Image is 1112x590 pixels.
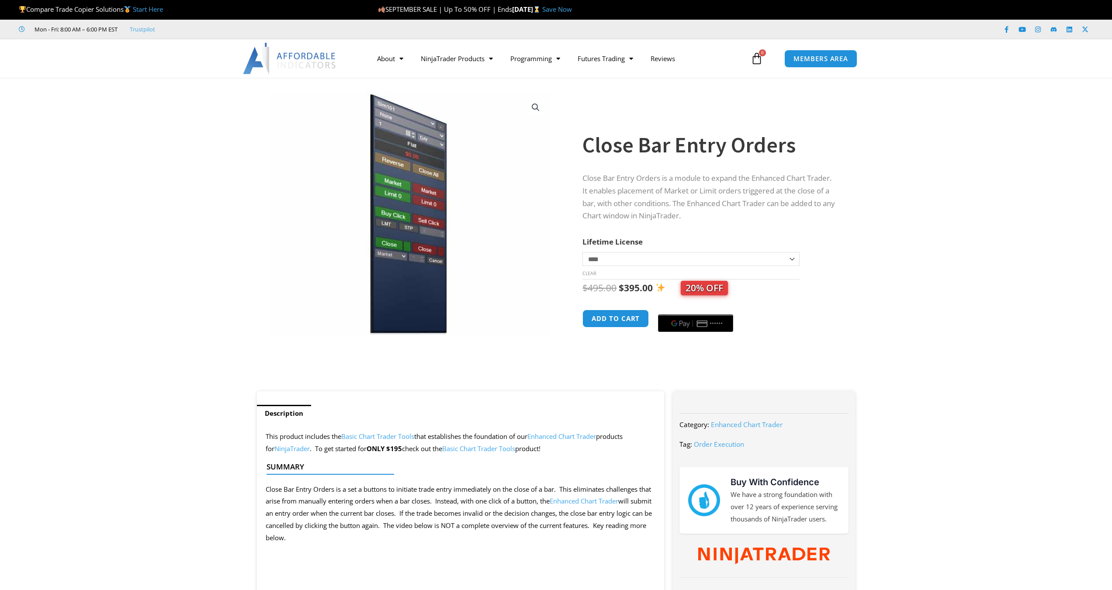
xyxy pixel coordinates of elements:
[658,314,733,332] button: Buy with GPay
[124,6,131,13] img: 🥇
[582,282,617,294] bdi: 495.00
[378,6,385,13] img: 🍂
[512,5,542,14] strong: [DATE]
[679,420,709,429] span: Category:
[582,172,838,223] p: Close Bar Entry Orders is a module to expand the Enhanced Chart Trader. It enables placement of M...
[681,281,728,295] span: 20% OFF
[378,5,512,14] span: SEPTEMBER SALE | Up To 50% OFF | Ends
[619,282,624,294] span: $
[19,5,163,14] span: Compare Trade Copier Solutions
[731,489,840,525] p: We have a strong foundation with over 12 years of experience serving thousands of NinjaTrader users.
[130,24,155,35] a: Trustpilot
[694,440,744,449] a: Order Execution
[402,444,540,453] span: check out the product!
[731,476,840,489] h3: Buy With Confidence
[642,48,684,69] a: Reviews
[738,46,776,71] a: 0
[656,308,735,309] iframe: Secure payment input frame
[688,484,720,516] img: mark thumbs good 43913 | Affordable Indicators – NinjaTrader
[341,432,414,441] a: Basic Chart Trader Tools
[267,462,648,471] h4: Summary
[793,55,848,62] span: MEMBERS AREA
[243,43,337,74] img: LogoAI | Affordable Indicators – NinjaTrader
[784,50,857,68] a: MEMBERS AREA
[569,48,642,69] a: Futures Trading
[582,130,838,160] h1: Close Bar Entry Orders
[502,48,569,69] a: Programming
[656,283,665,292] img: ✨
[412,48,502,69] a: NinjaTrader Products
[711,420,783,429] a: Enhanced Chart Trader
[582,310,649,328] button: Add to cart
[257,405,311,422] a: Description
[550,497,618,505] a: Enhanced Chart Trader
[582,282,588,294] span: $
[274,444,310,453] a: NinjaTrader
[533,6,540,13] img: ⌛
[367,444,402,453] strong: ONLY $195
[679,440,692,449] span: Tag:
[266,483,656,544] p: Close Bar Entry Orders is a set a buttons to initiate trade entry immediately on the close of a b...
[269,93,550,335] img: CloseBarOrders
[759,49,766,56] span: 0
[442,444,515,453] a: Basic Chart Trader Tools
[266,431,656,455] p: This product includes the that establishes the foundation of our products for . To get started for
[133,5,163,14] a: Start Here
[710,321,723,327] text: ••••••
[32,24,118,35] span: Mon - Fri: 8:00 AM – 6:00 PM EST
[19,6,26,13] img: 🏆
[527,432,596,441] a: Enhanced Chart Trader
[542,5,572,14] a: Save Now
[582,270,596,276] a: Clear options
[619,282,653,294] bdi: 395.00
[582,237,643,247] label: Lifetime License
[368,48,748,69] nav: Menu
[698,548,830,564] img: NinjaTrader Wordmark color RGB | Affordable Indicators – NinjaTrader
[528,100,544,115] a: View full-screen image gallery
[368,48,412,69] a: About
